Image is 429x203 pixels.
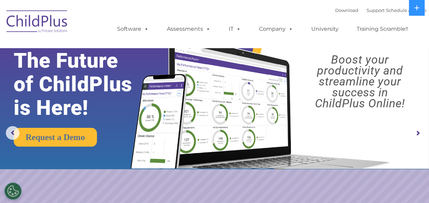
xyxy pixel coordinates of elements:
[367,8,385,13] a: Support
[4,182,22,200] button: Cookies Settings
[3,5,71,40] img: ChildPlus by Procare Solutions
[95,73,124,78] span: Phone number
[160,22,217,36] a: Assessments
[304,22,345,36] a: University
[386,8,426,13] a: Schedule A Demo
[335,8,358,13] a: Download
[296,54,424,109] rs-layer: Boost your productivity and streamline your success in ChildPlus Online!
[110,22,156,36] a: Software
[350,22,415,36] a: Training Scramble!!
[95,45,116,50] span: Last name
[252,22,300,36] a: Company
[222,22,248,36] a: IT
[335,8,426,13] font: |
[14,128,97,147] a: Request a Demo
[14,49,151,120] rs-layer: The Future of ChildPlus is Here!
